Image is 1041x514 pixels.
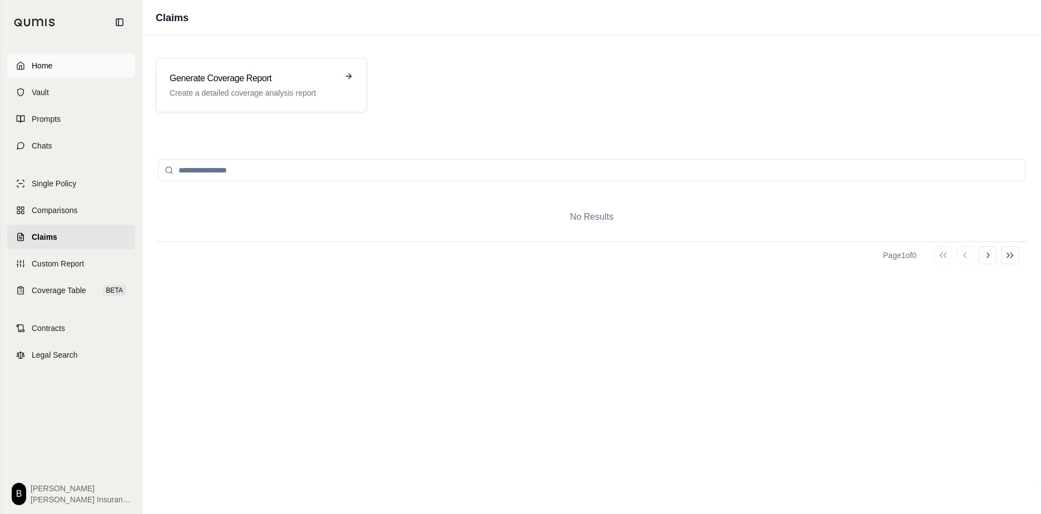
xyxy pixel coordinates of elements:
p: Create a detailed coverage analysis report [170,87,338,98]
span: Chats [32,140,52,151]
img: Qumis Logo [14,18,56,27]
a: Comparisons [7,198,135,223]
a: Home [7,53,135,78]
h3: Generate Coverage Report [170,72,338,85]
a: Coverage TableBETA [7,278,135,303]
span: BETA [103,285,126,296]
a: Contracts [7,316,135,340]
span: Legal Search [32,349,78,360]
a: Single Policy [7,171,135,196]
div: Page 1 of 0 [883,250,916,261]
span: Vault [32,87,49,98]
a: Claims [7,225,135,249]
button: Collapse sidebar [111,13,128,31]
span: [PERSON_NAME] Insurance [31,494,131,505]
a: Chats [7,134,135,158]
a: Legal Search [7,343,135,367]
span: Prompts [32,113,61,125]
span: Coverage Table [32,285,86,296]
span: Contracts [32,323,65,334]
div: B [12,483,26,505]
div: No Results [156,192,1028,241]
h1: Claims [156,10,189,26]
span: Custom Report [32,258,84,269]
a: Prompts [7,107,135,131]
a: Vault [7,80,135,105]
a: Custom Report [7,251,135,276]
span: Home [32,60,52,71]
span: Single Policy [32,178,76,189]
span: [PERSON_NAME] [31,483,131,494]
span: Comparisons [32,205,77,216]
span: Claims [32,231,57,243]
